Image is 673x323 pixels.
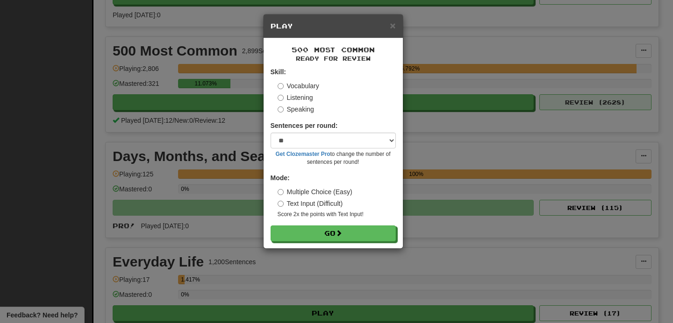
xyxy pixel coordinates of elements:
[278,83,284,89] input: Vocabulary
[271,150,396,166] small: to change the number of sentences per round!
[278,105,314,114] label: Speaking
[278,106,284,112] input: Speaking
[271,68,286,76] strong: Skill:
[276,151,330,157] a: Get Clozemaster Pro
[390,21,395,30] button: Close
[271,121,338,130] label: Sentences per round:
[271,174,290,182] strong: Mode:
[278,95,284,101] input: Listening
[278,199,343,208] label: Text Input (Difficult)
[278,93,313,102] label: Listening
[278,187,352,197] label: Multiple Choice (Easy)
[278,201,284,207] input: Text Input (Difficult)
[278,189,284,195] input: Multiple Choice (Easy)
[278,211,396,218] small: Score 2x the points with Text Input !
[271,55,396,63] small: Ready for Review
[278,81,319,91] label: Vocabulary
[271,225,396,241] button: Go
[271,21,396,31] h5: Play
[292,46,375,54] span: 500 Most Common
[390,20,395,31] span: ×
